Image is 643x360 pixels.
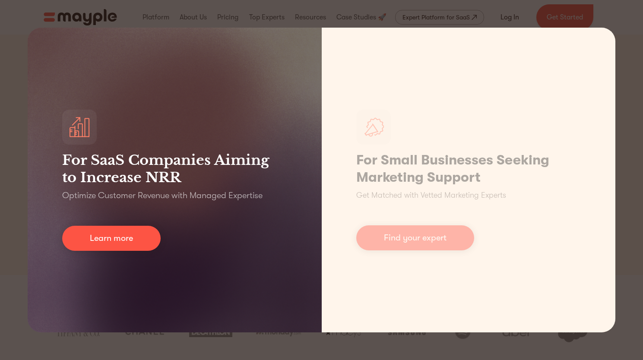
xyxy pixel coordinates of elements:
[356,189,506,201] p: Get Matched with Vetted Marketing Experts
[356,152,581,186] h1: For Small Businesses Seeking Marketing Support
[62,226,161,251] a: Learn more
[356,225,474,250] a: Find your expert
[62,152,287,186] h3: For SaaS Companies Aiming to Increase NRR
[62,189,263,202] p: Optimize Customer Revenue with Managed Expertise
